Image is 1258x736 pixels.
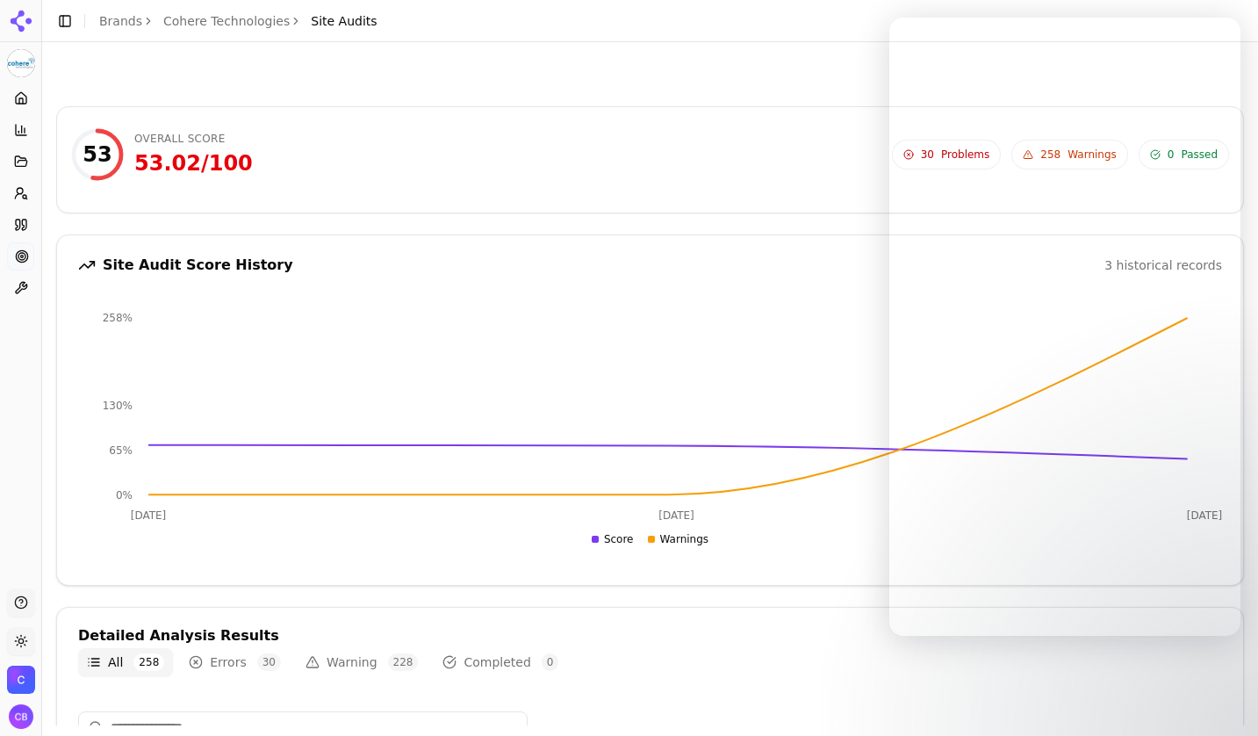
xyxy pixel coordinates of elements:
div: Overall Score [134,132,253,146]
tspan: 65% [109,444,133,457]
div: Warnings [648,532,709,546]
div: Site Audit Score History [78,256,293,274]
span: 228 [388,653,419,671]
div: Detailed Analysis Results [78,629,1222,643]
button: Current brand: Cohere Technologies [7,49,35,77]
tspan: [DATE] [131,509,167,522]
span: 258 [133,653,164,671]
iframe: Intercom live chat [1198,650,1240,692]
button: All258 [78,648,173,676]
div: 53.02 / 100 [134,149,253,177]
a: Brands [99,14,142,28]
iframe: Intercom live chat [889,18,1240,636]
a: Cohere Technologies [163,12,290,30]
span: 0 [542,653,559,671]
div: 53 [83,141,111,169]
img: Camile Branin [9,704,33,729]
tspan: 130% [103,400,133,412]
nav: breadcrumb [99,12,377,30]
div: Score [592,532,634,546]
button: Errors30 [180,648,290,676]
tspan: 258% [103,312,133,324]
span: 30 [257,653,281,671]
button: Open organization switcher [7,666,35,694]
span: Site Audits [311,12,377,30]
tspan: 0% [116,489,133,501]
button: Warning228 [297,648,427,676]
img: Cohere Technologies [7,49,35,77]
img: Cohere Technologies [7,666,35,694]
button: Completed0 [434,648,567,676]
button: Open user button [9,704,33,729]
tspan: [DATE] [658,509,694,522]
